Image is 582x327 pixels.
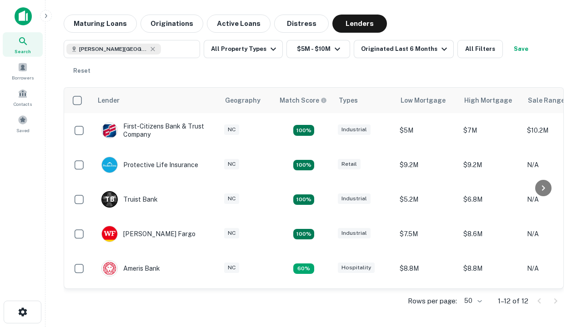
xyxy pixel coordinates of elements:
[338,263,375,273] div: Hospitality
[338,124,371,135] div: Industrial
[395,88,459,113] th: Low Mortgage
[105,195,114,204] p: T B
[464,95,512,106] div: High Mortgage
[401,95,446,106] div: Low Mortgage
[459,88,522,113] th: High Mortgage
[338,228,371,238] div: Industrial
[102,157,117,173] img: picture
[274,88,333,113] th: Capitalize uses an advanced AI algorithm to match your search with the best lender. The match sco...
[101,157,198,173] div: Protective Life Insurance
[333,88,395,113] th: Types
[101,260,160,277] div: Ameris Bank
[280,95,327,105] div: Capitalize uses an advanced AI algorithm to match your search with the best lender. The match sco...
[224,263,239,273] div: NC
[98,95,120,106] div: Lender
[12,74,34,81] span: Borrowers
[459,113,522,148] td: $7M
[16,127,30,134] span: Saved
[102,226,117,242] img: picture
[225,95,261,106] div: Geography
[67,62,96,80] button: Reset
[286,40,350,58] button: $5M - $10M
[293,194,314,205] div: Matching Properties: 3, hasApolloMatch: undefined
[408,296,457,307] p: Rows per page:
[15,48,31,55] span: Search
[207,15,271,33] button: Active Loans
[338,159,361,169] div: Retail
[537,225,582,269] iframe: Chat Widget
[3,59,43,83] a: Borrowers
[293,160,314,171] div: Matching Properties: 2, hasApolloMatch: undefined
[395,286,459,320] td: $9.2M
[395,148,459,182] td: $9.2M
[354,40,454,58] button: Originated Last 6 Months
[459,182,522,217] td: $6.8M
[204,40,283,58] button: All Property Types
[224,124,239,135] div: NC
[459,217,522,251] td: $8.6M
[3,85,43,109] a: Contacts
[224,228,239,238] div: NC
[293,229,314,240] div: Matching Properties: 2, hasApolloMatch: undefined
[339,95,358,106] div: Types
[101,122,211,139] div: First-citizens Bank & Trust Company
[498,296,528,307] p: 1–12 of 12
[14,100,32,108] span: Contacts
[101,191,158,208] div: Truist Bank
[459,148,522,182] td: $9.2M
[395,217,459,251] td: $7.5M
[395,251,459,286] td: $8.8M
[274,15,329,33] button: Distress
[395,182,459,217] td: $5.2M
[395,113,459,148] td: $5M
[459,286,522,320] td: $9.2M
[528,95,565,106] div: Sale Range
[15,7,32,25] img: capitalize-icon.png
[280,95,325,105] h6: Match Score
[3,111,43,136] a: Saved
[79,45,147,53] span: [PERSON_NAME][GEOGRAPHIC_DATA], [GEOGRAPHIC_DATA]
[293,125,314,136] div: Matching Properties: 2, hasApolloMatch: undefined
[101,226,196,242] div: [PERSON_NAME] Fargo
[220,88,274,113] th: Geography
[332,15,387,33] button: Lenders
[140,15,203,33] button: Originations
[92,88,220,113] th: Lender
[457,40,503,58] button: All Filters
[102,261,117,276] img: picture
[3,32,43,57] a: Search
[461,294,483,307] div: 50
[64,15,137,33] button: Maturing Loans
[293,263,314,274] div: Matching Properties: 1, hasApolloMatch: undefined
[102,123,117,138] img: picture
[459,251,522,286] td: $8.8M
[507,40,536,58] button: Save your search to get updates of matches that match your search criteria.
[361,44,450,54] div: Originated Last 6 Months
[338,193,371,204] div: Industrial
[224,193,239,204] div: NC
[224,159,239,169] div: NC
